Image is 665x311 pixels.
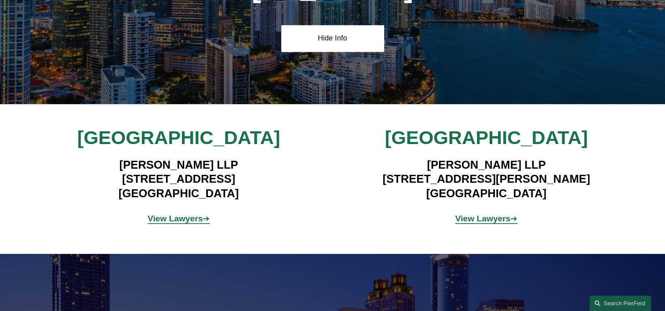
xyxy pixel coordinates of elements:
[358,158,614,200] h4: [PERSON_NAME] LLP [STREET_ADDRESS][PERSON_NAME] [GEOGRAPHIC_DATA]
[385,127,588,148] span: [GEOGRAPHIC_DATA]
[455,214,511,223] strong: View Lawyers
[589,296,651,311] a: Search this site
[281,25,384,51] a: Hide Info
[77,127,280,148] span: [GEOGRAPHIC_DATA]
[148,214,210,223] a: View Lawyers➔
[148,214,203,223] strong: View Lawyers
[148,214,210,223] span: ➔
[455,214,518,223] span: ➔
[51,158,307,200] h4: [PERSON_NAME] LLP [STREET_ADDRESS] [GEOGRAPHIC_DATA]
[455,214,518,223] a: View Lawyers➔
